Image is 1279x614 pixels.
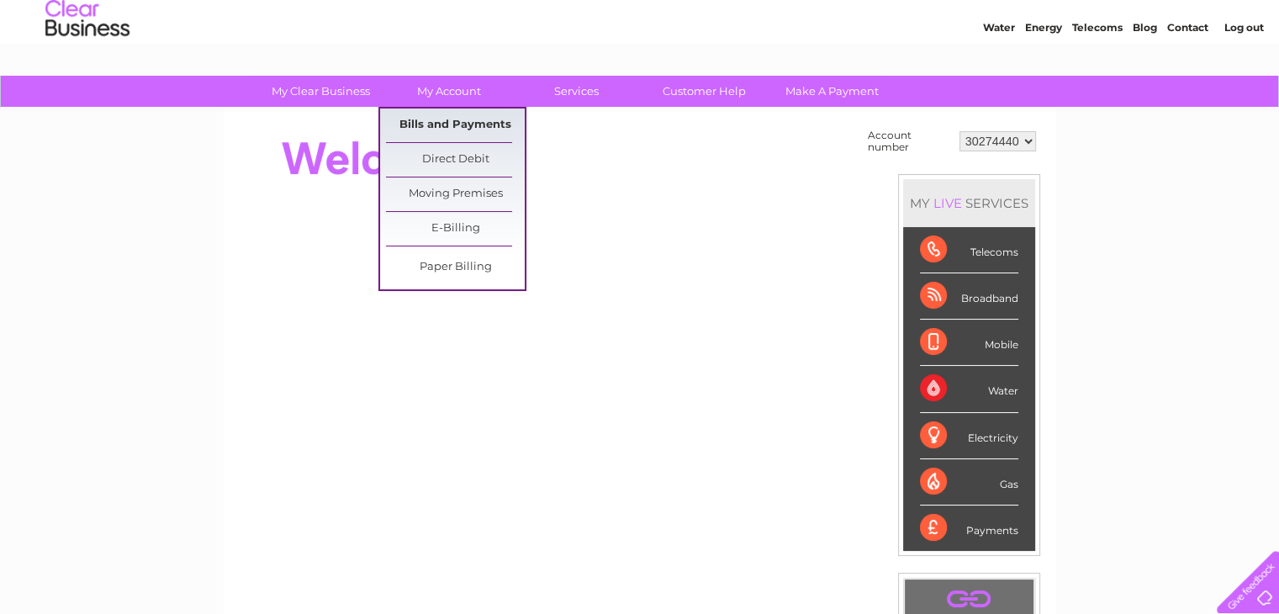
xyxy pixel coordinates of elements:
[903,179,1035,227] div: MY SERVICES
[1025,71,1062,84] a: Energy
[243,9,1038,82] div: Clear Business is a trading name of Verastar Limited (registered in [GEOGRAPHIC_DATA] No. 3667643...
[507,76,646,107] a: Services
[386,251,525,284] a: Paper Billing
[909,584,1029,613] a: .
[920,366,1018,412] div: Water
[920,505,1018,551] div: Payments
[635,76,774,107] a: Customer Help
[386,109,525,142] a: Bills and Payments
[864,125,955,157] td: Account number
[379,76,518,107] a: My Account
[386,177,525,211] a: Moving Premises
[920,227,1018,273] div: Telecoms
[920,273,1018,320] div: Broadband
[45,44,130,95] img: logo.png
[1072,71,1123,84] a: Telecoms
[920,459,1018,505] div: Gas
[386,143,525,177] a: Direct Debit
[920,413,1018,459] div: Electricity
[983,71,1015,84] a: Water
[763,76,901,107] a: Make A Payment
[1133,71,1157,84] a: Blog
[1167,71,1208,84] a: Contact
[1224,71,1263,84] a: Log out
[920,320,1018,366] div: Mobile
[386,212,525,246] a: E-Billing
[930,195,965,211] div: LIVE
[962,8,1078,29] a: 0333 014 3131
[251,76,390,107] a: My Clear Business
